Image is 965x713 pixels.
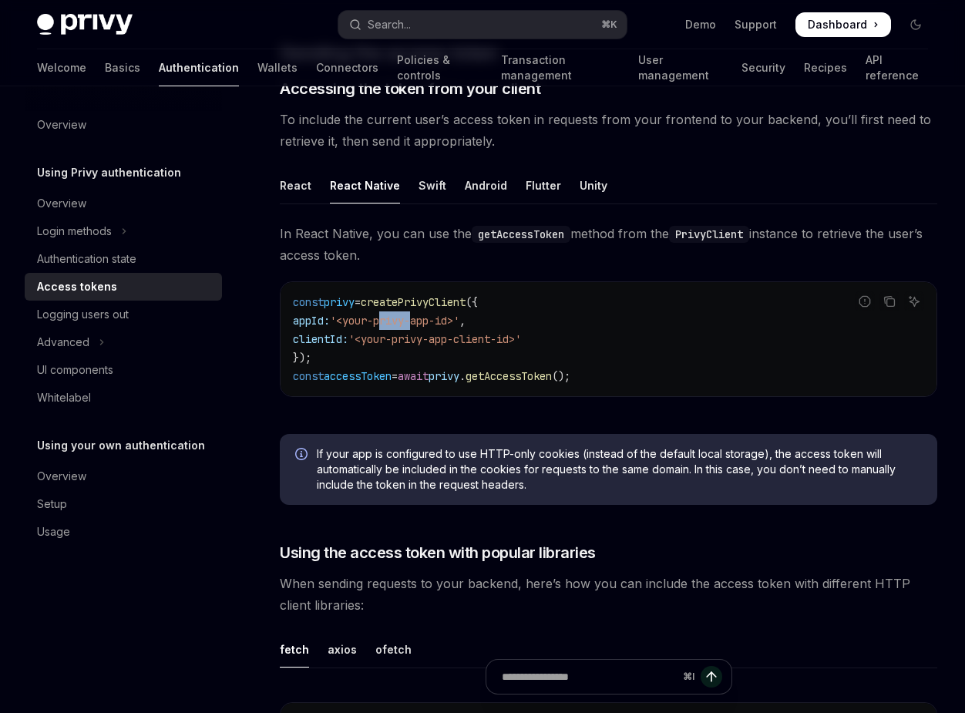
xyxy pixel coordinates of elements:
div: axios [328,631,357,668]
svg: Info [295,448,311,463]
span: . [459,369,466,383]
a: Overview [25,190,222,217]
a: Transaction management [501,49,620,86]
a: Authentication state [25,245,222,273]
span: If your app is configured to use HTTP-only cookies (instead of the default local storage), the ac... [317,446,922,493]
a: Wallets [257,49,298,86]
a: Support [735,17,777,32]
a: Security [741,49,785,86]
span: (); [552,369,570,383]
span: privy [324,295,355,309]
button: Toggle dark mode [903,12,928,37]
code: getAccessToken [472,226,570,243]
span: const [293,369,324,383]
span: = [392,369,398,383]
button: Toggle Login methods section [25,217,222,245]
span: Dashboard [808,17,867,32]
div: Overview [37,116,86,134]
a: Whitelabel [25,384,222,412]
button: Toggle Advanced section [25,328,222,356]
span: const [293,295,324,309]
span: await [398,369,429,383]
a: Overview [25,111,222,139]
h5: Using your own authentication [37,436,205,455]
div: React Native [330,167,400,203]
span: , [459,314,466,328]
span: getAccessToken [466,369,552,383]
a: Recipes [804,49,847,86]
span: '<your-privy-app-id>' [330,314,459,328]
span: ({ [466,295,478,309]
span: = [355,295,361,309]
span: clientId: [293,332,348,346]
a: API reference [866,49,928,86]
div: Advanced [37,333,89,351]
img: dark logo [37,14,133,35]
div: fetch [280,631,309,668]
a: Overview [25,462,222,490]
div: ofetch [375,631,412,668]
div: Flutter [526,167,561,203]
button: Report incorrect code [855,291,875,311]
button: Send message [701,666,722,688]
a: Policies & controls [397,49,482,86]
a: Setup [25,490,222,518]
a: Dashboard [795,12,891,37]
div: Authentication state [37,250,136,268]
a: Usage [25,518,222,546]
a: Welcome [37,49,86,86]
a: Logging users out [25,301,222,328]
h5: Using Privy authentication [37,163,181,182]
button: Ask AI [904,291,924,311]
div: Overview [37,194,86,213]
div: React [280,167,311,203]
span: Accessing the token from your client [280,78,540,99]
div: Setup [37,495,67,513]
span: createPrivyClient [361,295,466,309]
span: privy [429,369,459,383]
span: In React Native, you can use the method from the instance to retrieve the user’s access token. [280,223,937,266]
a: Authentication [159,49,239,86]
div: Android [465,167,507,203]
code: PrivyClient [669,226,749,243]
span: When sending requests to your backend, here’s how you can include the access token with different... [280,573,937,616]
span: To include the current user’s access token in requests from your frontend to your backend, you’ll... [280,109,937,152]
button: Copy the contents from the code block [879,291,899,311]
button: Open search [338,11,627,39]
div: Logging users out [37,305,129,324]
span: Using the access token with popular libraries [280,542,596,563]
div: Search... [368,15,411,34]
div: Overview [37,467,86,486]
a: UI components [25,356,222,384]
div: Unity [580,167,607,203]
a: User management [638,49,723,86]
span: appId: [293,314,330,328]
span: ⌘ K [601,18,617,31]
div: Access tokens [37,277,117,296]
div: Whitelabel [37,388,91,407]
a: Demo [685,17,716,32]
a: Access tokens [25,273,222,301]
div: Usage [37,523,70,541]
div: Swift [419,167,446,203]
a: Basics [105,49,140,86]
a: Connectors [316,49,378,86]
span: }); [293,351,311,365]
div: Login methods [37,222,112,240]
span: '<your-privy-app-client-id>' [348,332,521,346]
input: Ask a question... [502,660,677,694]
div: UI components [37,361,113,379]
span: accessToken [324,369,392,383]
